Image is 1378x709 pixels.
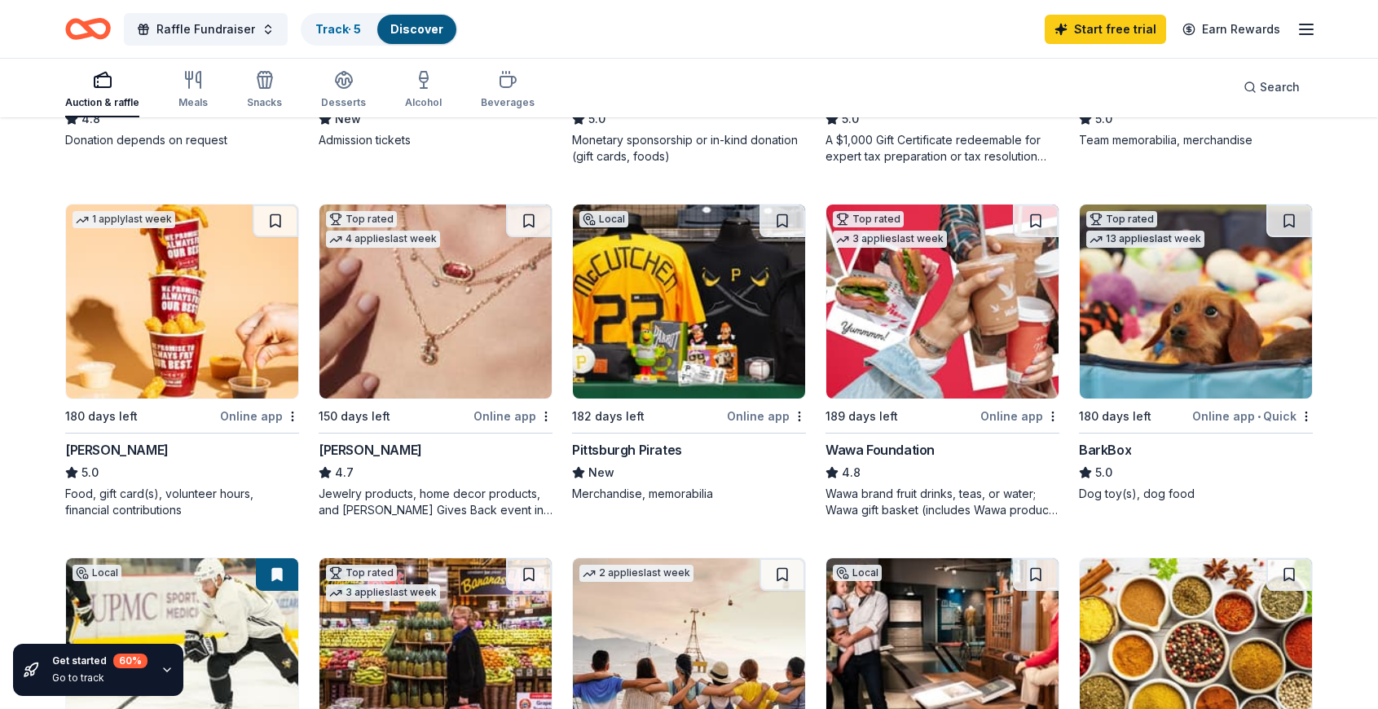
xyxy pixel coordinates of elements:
[326,231,440,248] div: 4 applies last week
[113,654,147,668] div: 60 %
[826,205,1059,399] img: Image for Wawa Foundation
[1095,109,1112,129] span: 5.0
[321,96,366,109] div: Desserts
[481,64,535,117] button: Beverages
[65,204,299,518] a: Image for Sheetz1 applylast week180 days leftOnline app[PERSON_NAME]5.0Food, gift card(s), volunt...
[572,486,806,502] div: Merchandise, memorabilia
[825,486,1059,518] div: Wawa brand fruit drinks, teas, or water; Wawa gift basket (includes Wawa products and coupons)
[579,211,628,227] div: Local
[1079,407,1151,426] div: 180 days left
[326,584,440,601] div: 3 applies last week
[1231,71,1313,103] button: Search
[65,10,111,48] a: Home
[319,486,553,518] div: Jewelry products, home decor products, and [PERSON_NAME] Gives Back event in-store or online (or ...
[588,463,614,482] span: New
[980,406,1059,426] div: Online app
[405,96,442,109] div: Alcohol
[481,96,535,109] div: Beverages
[825,132,1059,165] div: A $1,000 Gift Certificate redeemable for expert tax preparation or tax resolution services—recipi...
[833,231,947,248] div: 3 applies last week
[65,96,139,109] div: Auction & raffle
[326,211,397,227] div: Top rated
[573,205,805,399] img: Image for Pittsburgh Pirates
[1260,77,1300,97] span: Search
[572,407,645,426] div: 182 days left
[65,132,299,148] div: Donation depends on request
[1079,204,1313,502] a: Image for BarkBoxTop rated13 applieslast week180 days leftOnline app•QuickBarkBox5.0Dog toy(s), d...
[52,654,147,668] div: Get started
[1086,211,1157,227] div: Top rated
[842,463,861,482] span: 4.8
[833,565,882,581] div: Local
[588,109,605,129] span: 5.0
[1095,463,1112,482] span: 5.0
[1257,410,1261,423] span: •
[220,406,299,426] div: Online app
[1079,132,1313,148] div: Team memorabilia, merchandise
[65,407,138,426] div: 180 days left
[833,211,904,227] div: Top rated
[319,440,422,460] div: [PERSON_NAME]
[1173,15,1290,44] a: Earn Rewards
[842,109,859,129] span: 5.0
[572,440,682,460] div: Pittsburgh Pirates
[247,96,282,109] div: Snacks
[572,132,806,165] div: Monetary sponsorship or in-kind donation (gift cards, foods)
[156,20,255,39] span: Raffle Fundraiser
[335,463,354,482] span: 4.7
[319,204,553,518] a: Image for Kendra ScottTop rated4 applieslast week150 days leftOnline app[PERSON_NAME]4.7Jewelry p...
[727,406,806,426] div: Online app
[1079,440,1131,460] div: BarkBox
[473,406,553,426] div: Online app
[247,64,282,117] button: Snacks
[65,440,169,460] div: [PERSON_NAME]
[81,109,100,129] span: 4.8
[579,565,693,582] div: 2 applies last week
[319,407,390,426] div: 150 days left
[81,463,99,482] span: 5.0
[335,109,361,129] span: New
[178,64,208,117] button: Meals
[1086,231,1204,248] div: 13 applies last week
[319,205,552,399] img: Image for Kendra Scott
[1192,406,1313,426] div: Online app Quick
[1080,205,1312,399] img: Image for BarkBox
[315,22,361,36] a: Track· 5
[65,64,139,117] button: Auction & raffle
[405,64,442,117] button: Alcohol
[1079,486,1313,502] div: Dog toy(s), dog food
[178,96,208,109] div: Meals
[321,64,366,117] button: Desserts
[825,440,935,460] div: Wawa Foundation
[390,22,443,36] a: Discover
[572,204,806,502] a: Image for Pittsburgh PiratesLocal182 days leftOnline appPittsburgh PiratesNewMerchandise, memorab...
[326,565,397,581] div: Top rated
[124,13,288,46] button: Raffle Fundraiser
[825,407,898,426] div: 189 days left
[1045,15,1166,44] a: Start free trial
[73,565,121,581] div: Local
[52,672,147,685] div: Go to track
[825,204,1059,518] a: Image for Wawa FoundationTop rated3 applieslast week189 days leftOnline appWawa Foundation4.8Wawa...
[66,205,298,399] img: Image for Sheetz
[73,211,175,228] div: 1 apply last week
[319,132,553,148] div: Admission tickets
[301,13,458,46] button: Track· 5Discover
[65,486,299,518] div: Food, gift card(s), volunteer hours, financial contributions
